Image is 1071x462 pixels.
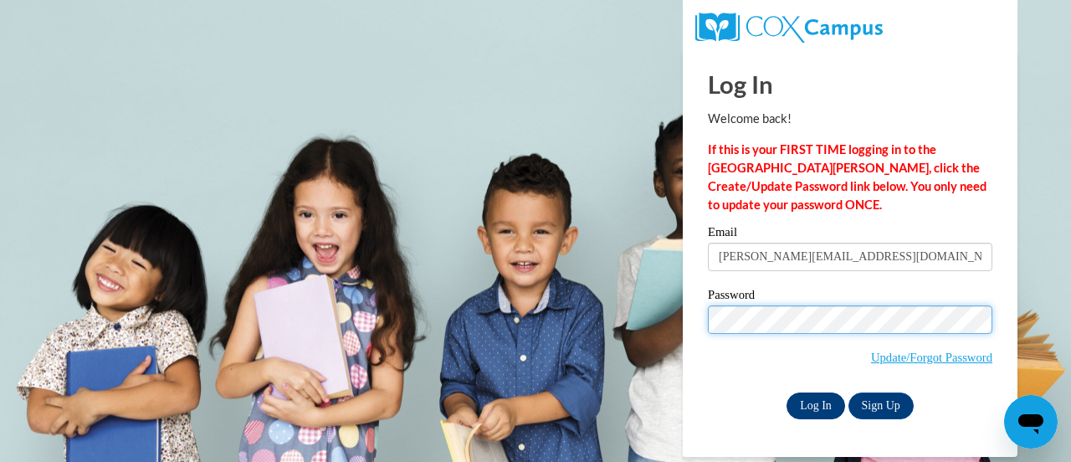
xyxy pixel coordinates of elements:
a: Update/Forgot Password [871,351,992,364]
img: COX Campus [695,13,883,43]
label: Email [708,226,992,243]
strong: If this is your FIRST TIME logging in to the [GEOGRAPHIC_DATA][PERSON_NAME], click the Create/Upd... [708,142,986,212]
iframe: Button to launch messaging window [1004,395,1058,449]
label: Password [708,289,992,305]
h1: Log In [708,67,992,101]
a: Sign Up [848,393,914,419]
p: Welcome back! [708,110,992,128]
input: Log In [787,393,845,419]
